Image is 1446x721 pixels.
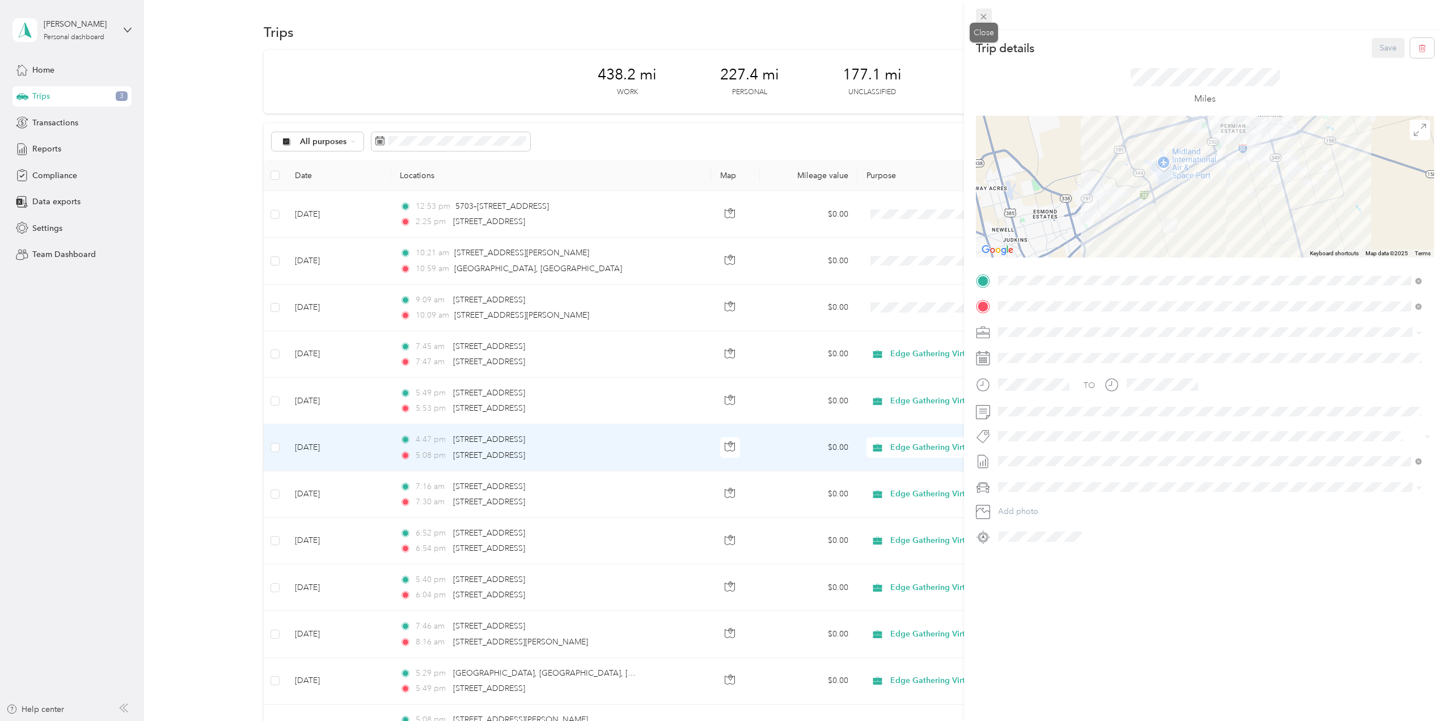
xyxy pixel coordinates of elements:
[1415,250,1431,256] a: Terms (opens in new tab)
[994,504,1434,520] button: Add photo
[1382,657,1446,721] iframe: Everlance-gr Chat Button Frame
[1365,250,1408,256] span: Map data ©2025
[1194,92,1216,106] p: Miles
[976,40,1034,56] p: Trip details
[1084,380,1095,391] div: TO
[979,243,1016,258] a: Open this area in Google Maps (opens a new window)
[970,23,998,43] div: Close
[1310,250,1359,258] button: Keyboard shortcuts
[979,243,1016,258] img: Google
